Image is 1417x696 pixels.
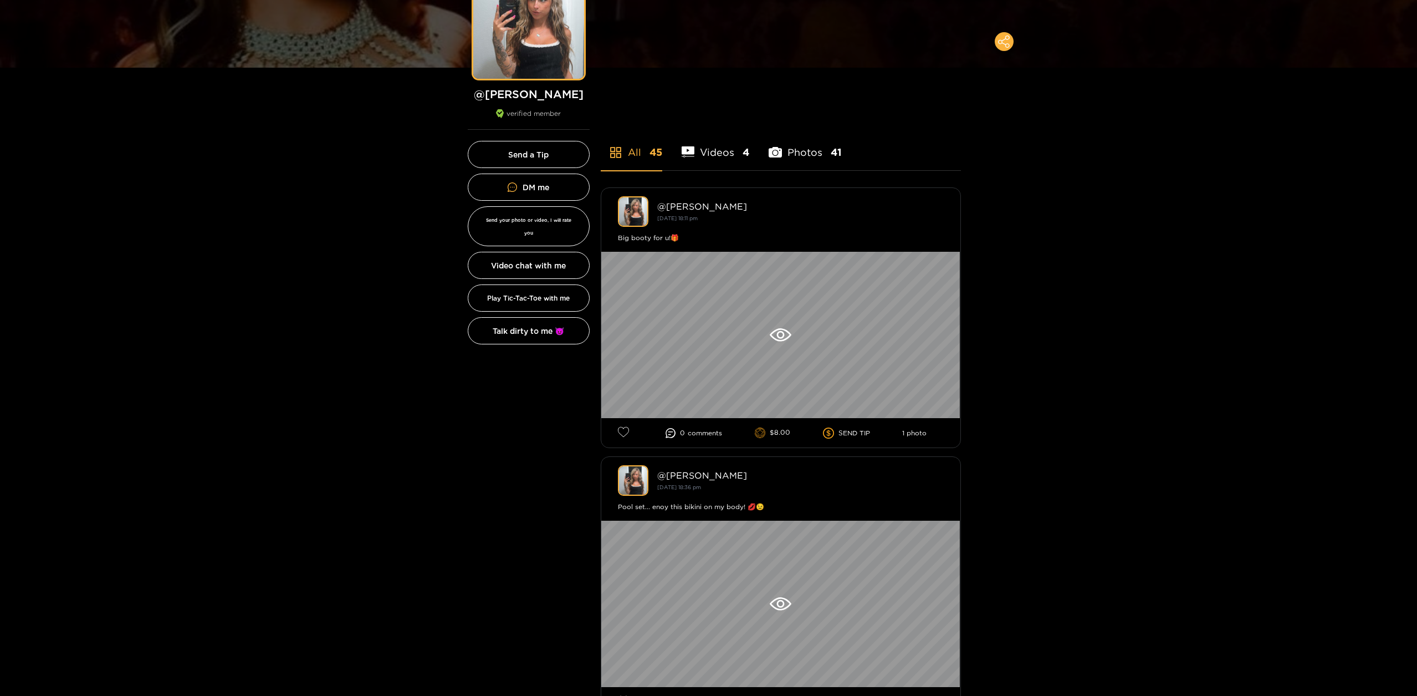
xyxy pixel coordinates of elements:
[468,206,590,246] button: Send your photo or video, I will rate you
[618,196,648,227] img: kendra
[769,120,842,170] li: Photos
[618,465,648,496] img: kendra
[609,146,622,159] span: appstore
[755,428,791,439] li: $8.00
[601,120,662,170] li: All
[468,141,590,168] button: Send a Tip
[468,109,590,130] div: verified member
[666,428,722,438] li: 0
[682,120,750,170] li: Videos
[823,428,870,439] li: SEND TIP
[657,484,701,490] small: [DATE] 18:36 pm
[688,429,722,437] span: comment s
[618,232,944,243] div: Big booty for u!🎁
[468,252,590,279] button: Video chat with me
[649,145,662,159] span: 45
[743,145,749,159] span: 4
[468,285,590,312] button: Play Tic-Tac-Toe with me
[468,87,590,101] h1: @ [PERSON_NAME]
[618,501,944,512] div: Pool set... enoy this bikini on my body! 💋😉
[468,174,590,201] a: DM me
[823,428,838,439] span: dollar
[657,470,944,480] div: @ [PERSON_NAME]
[657,201,944,211] div: @ [PERSON_NAME]
[657,215,698,221] small: [DATE] 18:11 pm
[831,145,842,159] span: 41
[468,317,590,344] button: Talk dirty to me 😈
[902,429,927,437] li: 1 photo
